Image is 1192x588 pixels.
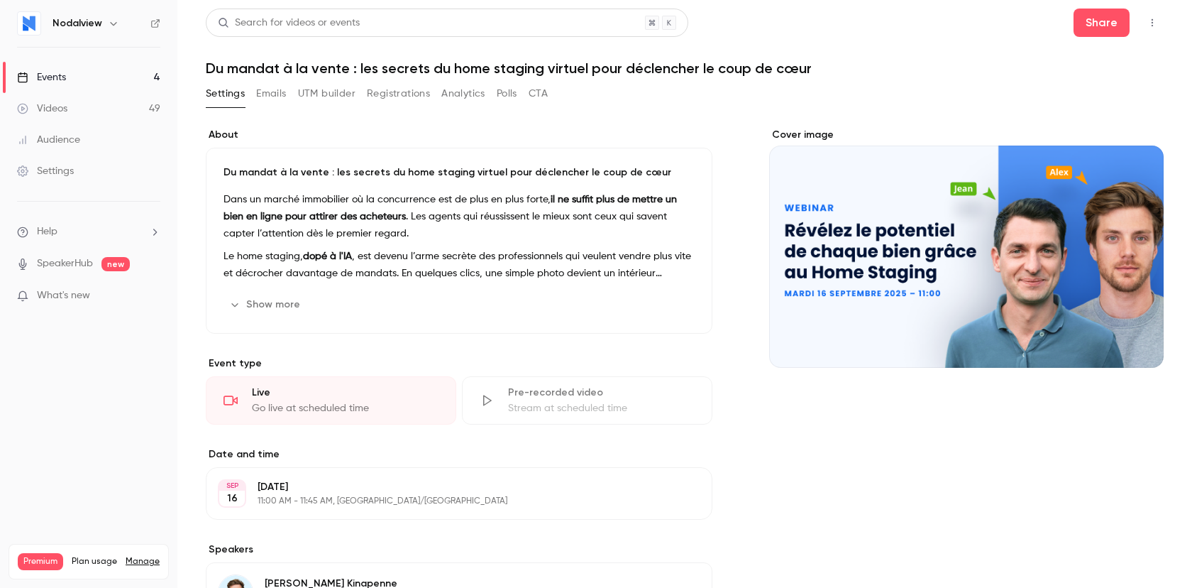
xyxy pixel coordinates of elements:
[206,60,1164,77] h1: Du mandat à la vente : les secrets du home staging virtuel pour déclencher le coup de cœur
[769,128,1164,368] section: Cover image
[17,224,160,239] li: help-dropdown-opener
[303,251,352,261] strong: dopé à l'IA
[72,556,117,567] span: Plan usage
[223,248,695,282] p: Le home staging, , est devenu l’arme secrète des professionnels qui veulent vendre plus vite et d...
[218,16,360,31] div: Search for videos or events
[101,257,130,271] span: new
[462,376,712,425] div: Pre-recorded videoStream at scheduled time
[497,82,517,105] button: Polls
[17,133,80,147] div: Audience
[18,553,63,570] span: Premium
[508,401,695,415] div: Stream at scheduled time
[37,256,93,271] a: SpeakerHub
[441,82,485,105] button: Analytics
[17,70,66,85] div: Events
[258,496,637,507] p: 11:00 AM - 11:45 AM, [GEOGRAPHIC_DATA]/[GEOGRAPHIC_DATA]
[206,128,712,142] label: About
[219,481,245,491] div: SEP
[252,401,438,415] div: Go live at scheduled time
[227,491,238,506] p: 16
[206,376,456,425] div: LiveGo live at scheduled time
[206,447,712,462] label: Date and time
[206,82,245,105] button: Settings
[37,288,90,303] span: What's new
[252,386,438,400] div: Live
[223,293,309,316] button: Show more
[126,556,160,567] a: Manage
[37,224,57,239] span: Help
[143,290,160,303] iframe: Noticeable Trigger
[18,12,40,35] img: Nodalview
[206,356,712,371] p: Event type
[1074,9,1130,37] button: Share
[769,128,1164,142] label: Cover image
[298,82,355,105] button: UTM builder
[53,16,102,31] h6: Nodalview
[206,543,712,557] label: Speakers
[258,480,637,494] p: [DATE]
[529,82,548,105] button: CTA
[223,165,695,180] p: Du mandat à la vente : les secrets du home staging virtuel pour déclencher le coup de cœur
[508,386,695,400] div: Pre-recorded video
[223,191,695,242] p: Dans un marché immobilier où la concurrence est de plus en plus forte, . Les agents qui réussisse...
[17,164,74,178] div: Settings
[367,82,430,105] button: Registrations
[17,102,67,116] div: Videos
[256,82,286,105] button: Emails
